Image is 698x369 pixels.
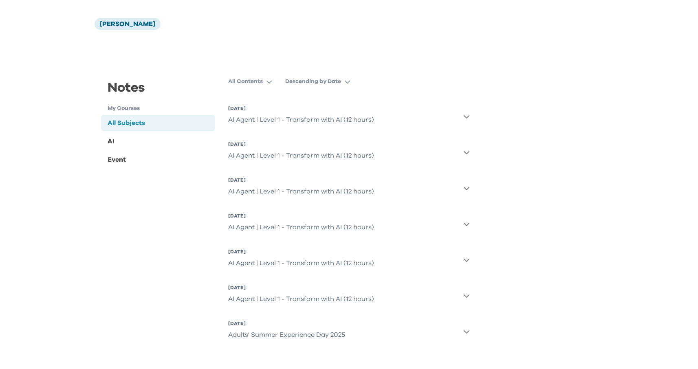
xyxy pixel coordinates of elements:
div: [DATE] [228,105,374,112]
button: Descending by Date [285,74,357,89]
button: [DATE]AI Agent | Level 1 - Transform with AI (12 hours) [228,102,470,131]
div: [DATE] [228,284,374,291]
div: AI Agent | Level 1 - Transform with AI (12 hours) [228,255,374,271]
div: Adults' Summer Experience Day 2025 [228,327,345,343]
div: AI Agent | Level 1 - Transform with AI (12 hours) [228,219,374,235]
div: [DATE] [228,248,374,255]
div: AI Agent | Level 1 - Transform with AI (12 hours) [228,147,374,164]
button: [DATE]AI Agent | Level 1 - Transform with AI (12 hours) [228,245,470,275]
div: [DATE] [228,320,345,327]
button: [DATE]AI Agent | Level 1 - Transform with AI (12 hours) [228,138,470,167]
div: AI Agent | Level 1 - Transform with AI (12 hours) [228,112,374,128]
p: All Contents [228,77,263,86]
div: [DATE] [228,213,374,219]
div: AI Agent | Level 1 - Transform with AI (12 hours) [228,183,374,200]
div: [DATE] [228,141,374,147]
button: [DATE]Adults' Summer Experience Day 2025 [228,317,470,346]
h1: My Courses [108,104,216,113]
div: Event [108,154,126,164]
div: Notes [101,78,216,104]
p: Descending by Date [285,77,341,86]
div: All Subjects [108,118,145,128]
button: All Contents [228,74,279,89]
div: [DATE] [228,177,374,183]
button: [DATE]AI Agent | Level 1 - Transform with AI (12 hours) [228,174,470,203]
div: AI [108,136,114,146]
button: [DATE]AI Agent | Level 1 - Transform with AI (12 hours) [228,209,470,239]
span: [PERSON_NAME] [99,21,156,27]
button: [DATE]AI Agent | Level 1 - Transform with AI (12 hours) [228,281,470,310]
div: AI Agent | Level 1 - Transform with AI (12 hours) [228,291,374,307]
